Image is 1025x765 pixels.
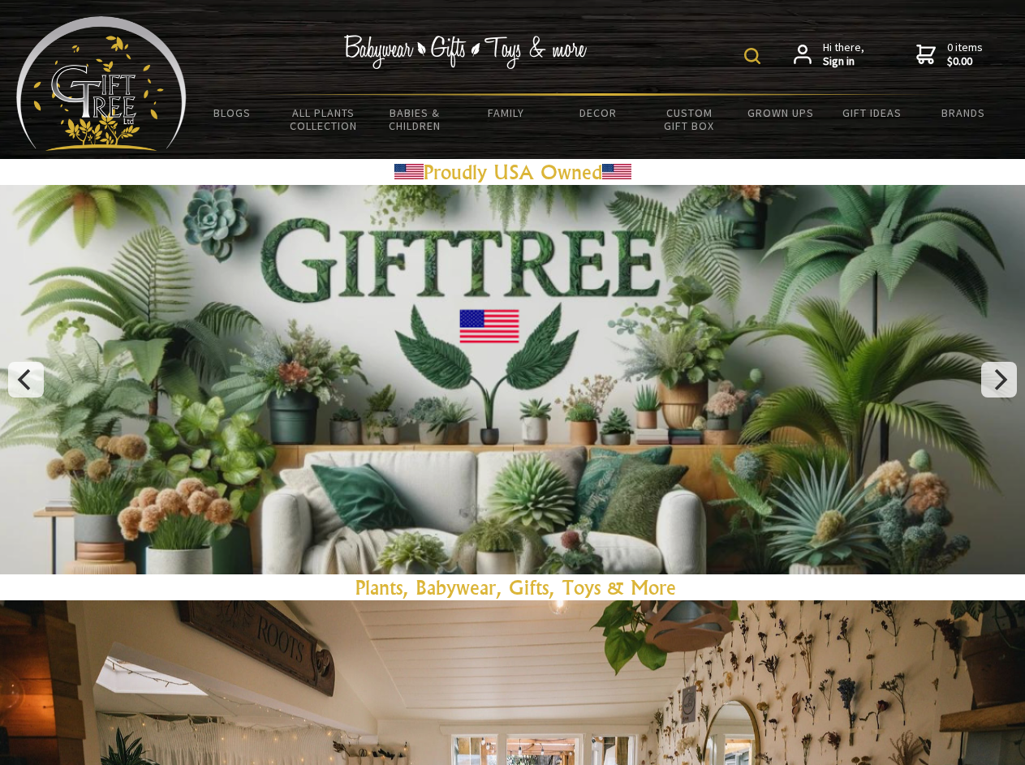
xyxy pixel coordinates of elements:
a: Babies & Children [369,96,461,143]
a: Grown Ups [734,96,826,130]
a: Decor [552,96,644,130]
a: Brands [918,96,1010,130]
a: Gift Ideas [826,96,918,130]
img: Babywear - Gifts - Toys & more [344,35,588,69]
strong: $0.00 [947,54,983,69]
a: Custom Gift Box [644,96,735,143]
button: Next [981,362,1017,398]
a: Hi there,Sign in [794,41,864,69]
span: Hi there, [823,41,864,69]
a: 0 items$0.00 [916,41,983,69]
img: product search [744,48,760,64]
button: Previous [8,362,44,398]
a: Proudly USA Owned [424,160,602,184]
a: All Plants Collection [278,96,370,143]
img: Babyware - Gifts - Toys and more... [16,16,187,151]
strong: Sign in [823,54,864,69]
a: Plants, Babywear, Gifts, Toys & Mor [355,575,666,600]
a: BLOGS [187,96,278,130]
a: Family [461,96,553,130]
span: 0 items [947,40,983,69]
